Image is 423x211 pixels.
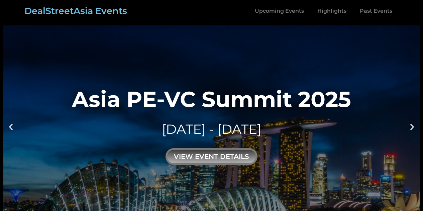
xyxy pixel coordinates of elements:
a: Upcoming Events [248,3,311,19]
div: Asia PE-VC Summit 2025 [72,88,351,110]
a: Highlights [311,3,353,19]
div: Next slide [408,122,416,131]
div: [DATE] - [DATE] [72,120,351,138]
a: Past Events [353,3,399,19]
div: view event details [166,148,257,165]
div: Previous slide [7,122,15,131]
a: DealStreetAsia Events [24,5,127,16]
